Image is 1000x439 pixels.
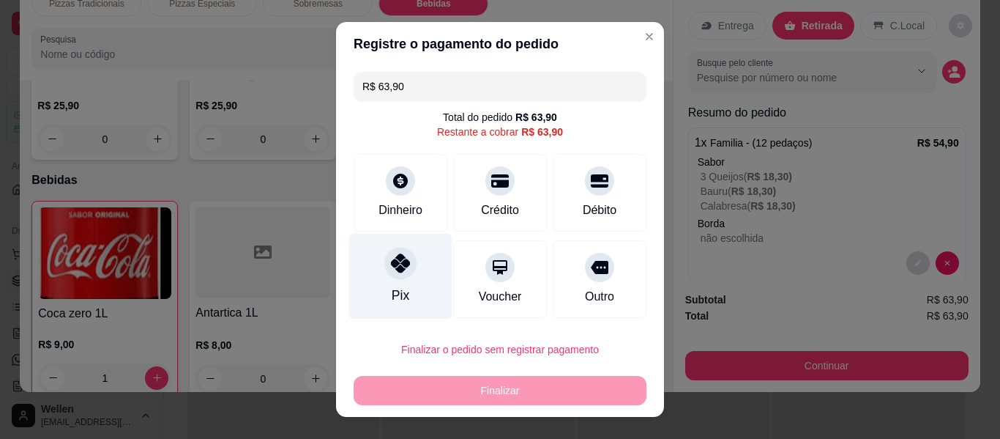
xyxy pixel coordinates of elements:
[479,288,522,306] div: Voucher
[392,286,409,305] div: Pix
[354,335,646,364] button: Finalizar o pedido sem registrar pagamento
[336,22,664,66] header: Registre o pagamento do pedido
[437,125,563,139] div: Restante a cobrar
[378,202,422,219] div: Dinheiro
[521,125,563,139] div: R$ 63,90
[362,72,638,101] input: Ex.: hambúrguer de cordeiro
[638,25,661,48] button: Close
[481,202,519,219] div: Crédito
[583,202,616,219] div: Débito
[585,288,614,306] div: Outro
[515,110,557,125] div: R$ 63,90
[443,110,557,125] div: Total do pedido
